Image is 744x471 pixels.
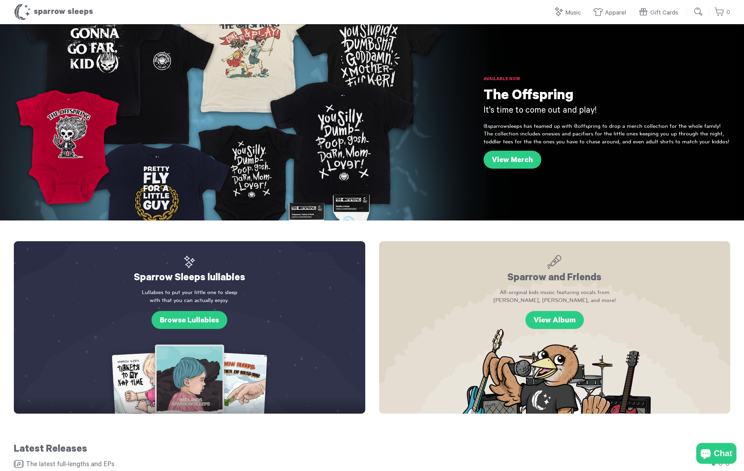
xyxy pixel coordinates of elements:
span: with that you can actually enjoy. [28,296,351,304]
a: Browse Lullabies [151,311,227,329]
h6: Available Now [484,76,730,83]
a: View Album [525,311,584,329]
p: Lullabies to put your little one to sleep [28,289,351,304]
p: All-original kids music featuring vocals from [393,289,717,304]
input: Submit [692,5,706,19]
a: 0 [714,5,730,20]
p: @sparrowsleeps has teamed up with @offspring to drop a merch collection for the whole family! The... [484,122,730,145]
h2: Latest Releases [14,444,730,456]
a: Apparel [593,6,630,20]
a: Music [553,6,584,20]
h1: Sparrow Sleeps [14,3,93,21]
h4: The latest full-lengths and EPs [14,460,730,470]
h3: It's time to come out and play! [484,105,730,117]
h1: The Offspring [484,88,730,105]
a: Gift Cards [638,6,681,20]
inbox-online-store-chat: Shopify online store chat [694,443,738,465]
h2: Sparrow and Friends [393,255,717,285]
h2: Sparrow Sleeps lullabies [28,255,351,285]
span: [PERSON_NAME], [PERSON_NAME], and more! [393,296,717,304]
a: View Merch [484,151,541,169]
